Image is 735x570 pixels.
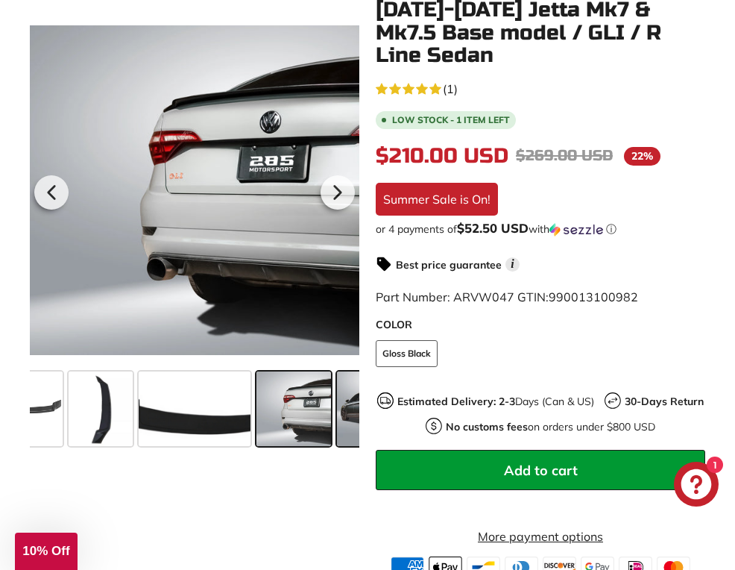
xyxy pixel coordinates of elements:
[549,289,638,304] span: 990013100982
[15,533,78,570] div: 10% Off
[446,420,528,433] strong: No customs fees
[625,395,704,408] strong: 30-Days Return
[392,116,510,125] span: Low stock - 1 item left
[457,220,529,236] span: $52.50 USD
[396,258,502,272] strong: Best price guarantee
[505,257,520,272] span: i
[504,462,578,479] span: Add to cart
[376,78,705,98] a: 5.0 rating (1 votes)
[669,462,723,510] inbox-online-store-chat: Shopify online store chat
[22,544,69,558] span: 10% Off
[376,143,508,169] span: $210.00 USD
[376,222,705,237] div: or 4 payments of with
[397,395,515,408] strong: Estimated Delivery: 2-3
[443,80,458,98] span: (1)
[549,223,603,237] img: Sezzle
[376,289,638,304] span: Part Number: ARVW047 GTIN:
[624,147,660,166] span: 22%
[376,183,498,216] div: Summer Sale is On!
[446,419,655,435] p: on orders under $800 USD
[376,317,705,333] label: COLOR
[376,527,705,545] a: More payment options
[516,146,613,165] span: $269.00 USD
[376,222,705,237] div: or 4 payments of$52.50 USDwithSezzle Click to learn more about Sezzle
[376,450,705,490] button: Add to cart
[397,394,594,410] p: Days (Can & US)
